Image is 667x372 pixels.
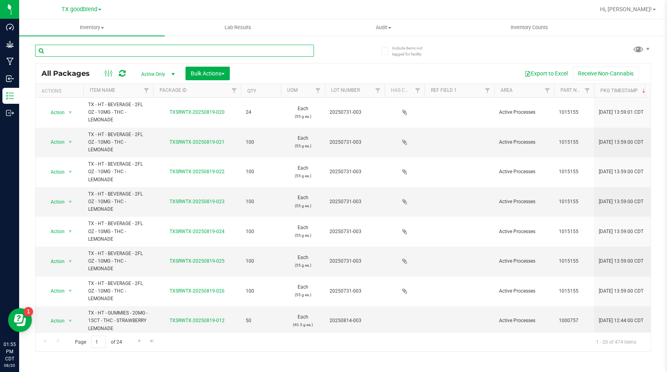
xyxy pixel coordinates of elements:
span: All Packages [41,69,98,78]
span: 1015155 [559,139,589,146]
span: Inventory [19,24,165,31]
span: 100 [246,228,276,235]
span: 100 [246,168,276,176]
span: select [65,107,75,118]
span: Active Processes [499,198,549,206]
span: Action [43,315,65,326]
span: 20250731-003 [330,139,380,146]
span: Each [286,105,320,120]
span: Action [43,196,65,208]
a: Part Number [560,87,592,93]
a: Go to the last page [146,336,158,346]
span: 1015155 [559,198,589,206]
a: Audit [311,19,456,36]
a: Qty [247,88,256,94]
span: 100 [246,198,276,206]
span: TX - HT - BEVERAGE - 2FL OZ - 10MG - THC - LEMONADE [88,131,148,154]
span: [DATE] 13:59:00 CDT [599,198,643,206]
span: [DATE] 13:59:00 CDT [599,257,643,265]
span: Inventory Counts [500,24,559,31]
span: [DATE] 13:59:00 CDT [599,287,643,295]
inline-svg: Inbound [6,75,14,83]
span: select [65,137,75,148]
span: Audit [311,24,456,31]
span: 20250731-003 [330,228,380,235]
span: TX - HT - BEVERAGE - 2FL OZ - 10MG - THC - LEMONADE [88,220,148,243]
inline-svg: Outbound [6,109,14,117]
span: Active Processes [499,228,549,235]
span: TX goodblend [61,6,97,13]
span: 20250731-003 [330,287,380,295]
span: TX - HT - BEVERAGE - 2FL OZ - 10MG - THC - LEMONADE [88,250,148,273]
a: Area [501,87,513,93]
span: Lab Results [214,24,262,31]
span: [DATE] 13:59:00 CDT [599,139,643,146]
span: Active Processes [499,109,549,116]
p: (55 g ea.) [286,172,320,180]
span: Each [286,194,320,209]
span: Active Processes [499,257,549,265]
a: Package ID [160,87,187,93]
iframe: Resource center unread badge [24,307,33,317]
span: Action [43,107,65,118]
span: select [65,166,75,178]
a: Filter [312,84,325,97]
span: Each [286,135,320,150]
a: UOM [287,87,298,93]
span: 20250731-003 [330,168,380,176]
span: [DATE] 13:59:00 CDT [599,168,643,176]
span: 20250731-003 [330,198,380,206]
span: Active Processes [499,287,549,295]
span: select [65,196,75,208]
inline-svg: Manufacturing [6,57,14,65]
span: 50 [246,317,276,325]
p: (55 g ea.) [286,142,320,150]
span: Each [286,224,320,239]
span: [DATE] 12:44:00 CDT [599,317,643,325]
a: TXSRWTX-20250819-024 [170,229,225,234]
span: Each [286,164,320,180]
a: TXSRWTX-20250819-025 [170,258,225,264]
iframe: Resource center [8,308,32,332]
a: TXSRWTX-20250819-026 [170,288,225,294]
span: Include items not tagged for facility [392,45,432,57]
span: Active Processes [499,317,549,325]
span: Each [286,283,320,299]
span: Hi, [PERSON_NAME]! [600,6,652,12]
span: 20250731-003 [330,109,380,116]
p: (55 g ea.) [286,261,320,269]
button: Receive Non-Cannabis [573,67,639,80]
span: Action [43,285,65,297]
span: 1015155 [559,287,589,295]
span: Page of 24 [68,336,128,348]
span: select [65,226,75,237]
button: Export to Excel [519,67,573,80]
span: select [65,285,75,297]
span: 1015155 [559,228,589,235]
a: Lot Number [331,87,360,93]
inline-svg: Inventory [6,92,14,100]
span: 20250731-003 [330,257,380,265]
a: Lab Results [165,19,310,36]
a: Filter [581,84,594,97]
a: Filter [411,84,424,97]
input: 1 [91,336,106,348]
span: [DATE] 13:59:01 CDT [599,109,643,116]
p: 01:55 PM CDT [4,341,16,362]
a: Filter [541,84,554,97]
inline-svg: Dashboard [6,23,14,31]
span: Action [43,226,65,237]
span: 24 [246,109,276,116]
a: TXSRWTX-20250819-020 [170,109,225,115]
span: 100 [246,257,276,265]
p: (55 g ea.) [286,113,320,120]
a: Ref Field 1 [431,87,457,93]
a: Filter [481,84,494,97]
a: TXSRWTX-20250819-021 [170,139,225,145]
span: 1 - 20 of 474 items [590,336,643,348]
span: TX - HT - GUMMIES - 20MG - 15CT - THC - STRAWBERRY LEMONADE [88,309,148,332]
span: 100 [246,139,276,146]
span: Bulk Actions [191,70,225,77]
span: TX - HT - BEVERAGE - 2FL OZ - 10MG - THC - LEMONADE [88,190,148,214]
p: (55 g ea.) [286,291,320,299]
